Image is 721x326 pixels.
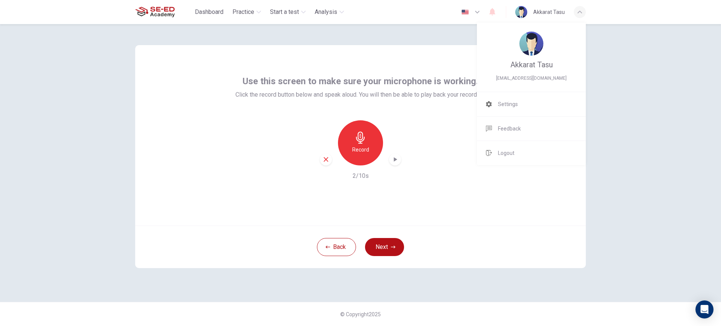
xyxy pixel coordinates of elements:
[498,149,514,158] span: Logout
[498,100,518,109] span: Settings
[486,74,577,83] span: 31200@sapphawit.ac.th
[510,60,553,69] span: Akkarat Tasu
[477,92,586,116] a: Settings
[498,124,521,133] span: Feedback
[695,300,713,318] div: Open Intercom Messenger
[519,32,543,56] img: Profile picture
